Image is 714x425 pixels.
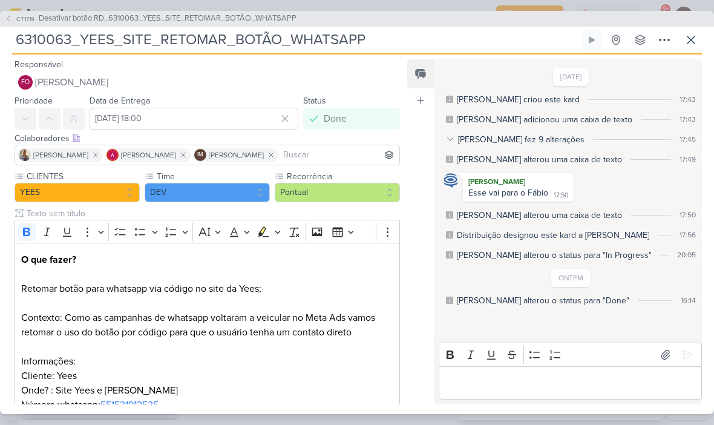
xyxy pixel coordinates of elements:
[554,191,569,200] div: 17:50
[21,79,30,86] p: FO
[197,152,203,158] p: IM
[680,114,696,125] div: 17:43
[275,183,400,202] button: Pontual
[15,183,140,202] button: YEES
[587,35,597,45] div: Ligar relógio
[15,132,400,145] div: Colaboradores
[457,153,622,166] div: Caroline alterou uma caixa de texto
[457,113,632,126] div: Caroline adicionou uma caixa de texto
[15,71,400,93] button: FO [PERSON_NAME]
[677,249,696,260] div: 20:05
[457,93,580,106] div: Caroline criou este kard
[15,220,400,243] div: Editor toolbar
[21,296,393,369] p: Contexto: Como as campanhas de whatsapp voltaram a veicular no Meta Ads vamos retomar o uso do bo...
[90,96,150,106] label: Data de Entrega
[457,209,622,222] div: Caroline alterou uma caixa de texto
[439,366,702,400] div: Editor editing area: main
[19,149,31,161] img: Iara Santos
[324,111,347,126] div: Done
[444,173,458,188] img: Caroline Traven De Andrade
[156,170,270,183] label: Time
[286,170,400,183] label: Recorrência
[446,231,453,239] div: Este log é visível à todos no kard
[121,150,176,160] span: [PERSON_NAME]
[680,94,696,105] div: 17:43
[100,399,159,411] a: 551531912535
[446,96,453,103] div: Este log é visível à todos no kard
[18,75,33,90] div: Fabio Oliveira
[303,108,400,130] button: Done
[15,243,400,421] div: Editor editing area: main
[439,343,702,366] div: Editor toolbar
[12,29,578,51] input: Kard Sem Título
[25,170,140,183] label: CLIENTES
[106,149,119,161] img: Alessandra Gomes
[457,229,649,242] div: Distribuição designou este kard a Fabio
[21,254,76,266] strong: O que fazer?
[446,251,453,259] div: Este log é visível à todos no kard
[145,183,270,202] button: DEV
[303,96,326,106] label: Status
[35,75,108,90] span: [PERSON_NAME]
[209,150,264,160] span: [PERSON_NAME]
[468,188,548,198] div: Esse vai para o Fábio
[446,156,453,163] div: Este log é visível à todos no kard
[457,249,652,262] div: Fabio alterou o status para "In Progress"
[21,252,393,296] p: Retomar botão para whatsapp via código no site da Yees;
[15,59,63,70] label: Responsável
[446,116,453,123] div: Este log é visível à todos no kard
[194,149,206,161] div: Isabella Machado Guimarães
[24,207,400,220] input: Texto sem título
[457,294,629,307] div: Fabio alterou o status para "Done"
[281,148,397,162] input: Buscar
[21,369,393,412] p: Cliente: Yees Onde? : Site Yees e [PERSON_NAME] Número whatsapp:
[446,211,453,219] div: Este log é visível à todos no kard
[680,154,696,165] div: 17:49
[465,176,571,188] div: [PERSON_NAME]
[90,108,298,130] input: Select a date
[681,295,696,306] div: 16:14
[680,209,696,220] div: 17:50
[680,229,696,240] div: 17:56
[458,133,585,146] div: [PERSON_NAME] fez 9 alterações
[15,96,53,106] label: Prioridade
[33,150,88,160] span: [PERSON_NAME]
[680,134,696,145] div: 17:45
[446,297,453,304] div: Este log é visível à todos no kard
